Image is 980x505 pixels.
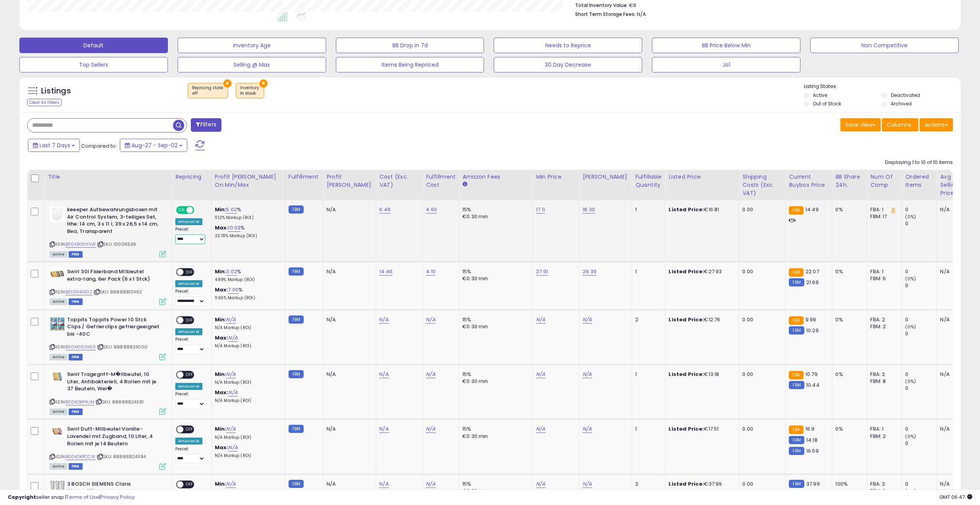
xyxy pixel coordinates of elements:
[789,480,804,488] small: FBM
[810,38,959,53] button: Non Competitive
[669,173,736,181] div: Listed Price
[536,173,576,181] div: Min Price
[462,316,527,323] div: 15%
[215,398,279,403] p: N/A Markup (ROI)
[742,371,780,378] div: 0.00
[582,268,596,276] a: 29.39
[536,268,548,276] a: 27.91
[226,425,235,433] a: N/A
[582,480,592,488] a: N/A
[870,173,899,189] div: Num of Comp.
[228,389,237,396] a: N/A
[50,371,65,383] img: 41K9KG20QQL._SL40_.jpg
[905,481,937,488] div: 0
[66,399,94,405] a: B00KOKP4UM
[940,268,966,275] div: N/A
[228,444,237,452] a: N/A
[175,383,202,390] div: Amazon AI
[327,206,370,213] div: N/A
[806,480,820,488] span: 37.99
[379,173,419,189] div: Cost (Exc. VAT)
[192,91,224,96] div: off
[211,170,285,200] th: The percentage added to the cost of goods (COGS) that forms the calculator for Min & Max prices.
[175,227,206,244] div: Preset:
[635,371,659,378] div: 1
[669,316,733,323] div: €12.76
[67,426,161,449] b: Swirl Duft-Mllbeutel Vanille-Lavendel mit Zugband, 10 Liter, 4 Rollen mit je 14 Beuteln
[905,330,937,337] div: 0
[494,38,642,53] button: Needs to Reprice
[575,2,628,9] b: Total Inventory Value:
[8,493,36,501] strong: Copyright
[635,268,659,275] div: 1
[789,173,829,189] div: Current Buybox Price
[50,426,65,437] img: 41fEEbUppQL._SL40_.jpg
[536,425,545,433] a: N/A
[462,213,527,220] div: €0.30 min
[259,79,268,88] button: ×
[67,371,161,395] b: Swirl Tragegriff-M�llbeutel, 10 Liter, Antibakteriell, 4 Rollen mit je 37 Beuteln, Wei�
[28,139,80,152] button: Last 7 Days
[582,173,629,181] div: [PERSON_NAME]
[635,206,659,213] div: 1
[66,493,99,501] a: Terms of Use
[175,337,206,354] div: Preset:
[175,289,206,306] div: Preset:
[289,370,304,378] small: FBM
[805,316,816,323] span: 9.99
[669,371,704,378] b: Listed Price:
[905,378,916,384] small: (0%)
[131,141,178,149] span: Aug-27 - Sep-02
[805,425,815,433] span: 16.9
[536,371,545,378] a: N/A
[223,79,232,88] button: ×
[870,206,896,213] div: FBA: 1
[228,224,240,232] a: 10.03
[215,325,279,331] p: N/A Markup (ROI)
[742,206,780,213] div: 0.00
[789,316,803,325] small: FBA
[289,267,304,276] small: FBM
[215,295,279,301] p: 11.96% Markup (ROI)
[69,298,83,305] span: FBM
[50,316,166,359] div: ASIN:
[806,327,819,334] span: 10.29
[635,316,659,323] div: 2
[835,481,861,488] div: 100%
[379,480,389,488] a: N/A
[835,316,861,323] div: 0%
[426,316,435,324] a: N/A
[462,378,527,385] div: €0.30 min
[905,426,937,433] div: 0
[69,463,83,470] span: FBM
[66,344,96,350] a: B00MDS3X60
[327,481,370,488] div: N/A
[215,173,282,189] div: Profit [PERSON_NAME] on Min/Max
[905,173,933,189] div: Ordered Items
[175,446,206,464] div: Preset:
[789,278,804,286] small: FBM
[813,100,841,107] label: Out of Stock
[226,206,237,214] a: 5.02
[806,279,819,286] span: 21.99
[835,426,861,433] div: 0%
[669,206,704,213] b: Listed Price:
[27,99,62,106] div: Clear All Filters
[327,316,370,323] div: N/A
[462,268,527,275] div: 15%
[891,92,920,98] label: Deactivated
[835,371,861,378] div: 0%
[920,118,953,131] button: Actions
[215,268,226,275] b: Min:
[885,159,953,166] div: Displaying 1 to 10 of 10 items
[50,206,166,257] div: ASIN:
[939,493,972,501] span: 2025-09-10 06:47 GMT
[215,224,228,231] b: Max:
[789,426,803,434] small: FBA
[183,317,196,323] span: OFF
[742,316,780,323] div: 0.00
[289,480,304,488] small: FBM
[426,268,436,276] a: 4.10
[905,433,916,440] small: (0%)
[379,316,389,324] a: N/A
